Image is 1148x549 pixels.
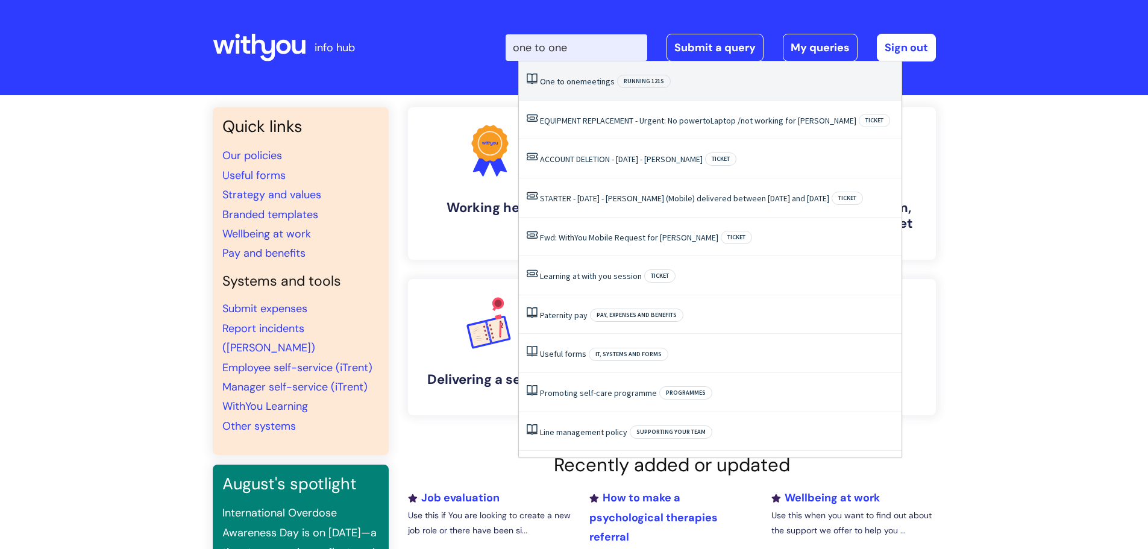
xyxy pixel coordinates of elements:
[222,148,282,163] a: Our policies
[506,34,647,61] input: Search
[783,34,858,61] a: My queries
[222,246,306,260] a: Pay and benefits
[540,427,627,438] a: Line management policy
[540,348,586,359] a: Useful forms
[222,273,379,290] h4: Systems and tools
[832,192,863,205] span: Ticket
[540,271,642,281] a: Learning at with you session
[589,348,668,361] span: IT, systems and forms
[408,279,572,415] a: Delivering a service
[877,34,936,61] a: Sign out
[222,168,286,183] a: Useful forms
[566,76,580,87] span: one
[644,269,676,283] span: Ticket
[222,419,296,433] a: Other systems
[540,232,718,243] a: Fwd: WithYou Mobile Request for [PERSON_NAME]
[222,117,379,136] h3: Quick links
[408,107,572,260] a: Working here
[408,454,936,476] h2: Recently added or updated
[589,491,718,544] a: How to make a psychological therapies referral
[703,115,710,126] span: to
[222,301,307,316] a: Submit expenses
[222,474,379,494] h3: August's spotlight
[540,387,657,398] a: Promoting self-care programme
[222,187,321,202] a: Strategy and values
[418,372,562,387] h4: Delivering a service
[540,154,703,165] a: ACCOUNT DELETION - [DATE] - [PERSON_NAME]
[705,152,736,166] span: Ticket
[540,76,615,87] a: One to onemeetings
[659,386,712,400] span: Programmes
[557,76,565,87] span: to
[540,193,829,204] a: STARTER - [DATE] - [PERSON_NAME] (Mobile) delivered between [DATE] and [DATE]
[590,309,683,322] span: Pay, expenses and benefits
[859,114,890,127] span: Ticket
[721,231,752,244] span: Ticket
[771,491,880,505] a: Wellbeing at work
[408,491,500,505] a: Job evaluation
[222,399,308,413] a: WithYou Learning
[506,34,936,61] div: | -
[418,200,562,216] h4: Working here
[667,34,764,61] a: Submit a query
[222,321,315,355] a: Report incidents ([PERSON_NAME])
[617,75,671,88] span: Running 121s
[771,508,935,538] p: Use this when you want to find out about the support we offer to help you ...
[222,207,318,222] a: Branded templates
[630,425,712,439] span: Supporting your team
[540,310,588,321] a: Paternity pay
[222,360,372,375] a: Employee self-service (iTrent)
[222,227,311,241] a: Wellbeing at work
[222,380,368,394] a: Manager self-service (iTrent)
[408,508,572,538] p: Use this if You are looking to create a new job role or there have been si...
[540,76,555,87] span: One
[315,38,355,57] p: info hub
[540,115,856,126] a: EQUIPMENT REPLACEMENT - Urgent: No powertoLaptop /not working for [PERSON_NAME]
